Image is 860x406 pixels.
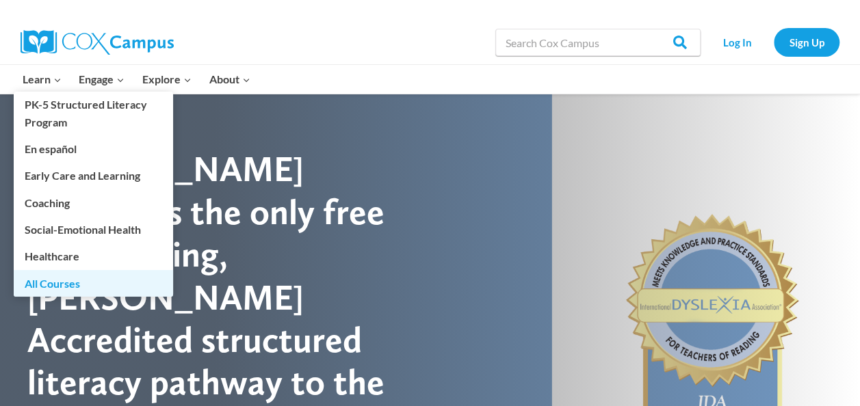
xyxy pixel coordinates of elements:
[49,121,174,143] span: 386,283 Members
[70,65,134,94] button: Child menu of Engage
[14,189,173,215] a: Coaching
[200,65,259,94] button: Child menu of About
[14,217,173,243] a: Social-Emotional Health
[14,136,173,162] a: En español
[495,29,701,56] input: Search Cox Campus
[21,30,174,55] img: Cox Campus
[14,92,173,135] a: PK-5 Structured Literacy Program
[14,65,70,94] button: Child menu of Learn
[774,28,839,56] a: Sign Up
[14,163,173,189] a: Early Care and Learning
[707,28,839,56] nav: Secondary Navigation
[14,243,173,269] a: Healthcare
[133,65,200,94] button: Child menu of Explore
[14,270,173,296] a: All Courses
[707,28,767,56] a: Log In
[14,65,259,94] nav: Primary Navigation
